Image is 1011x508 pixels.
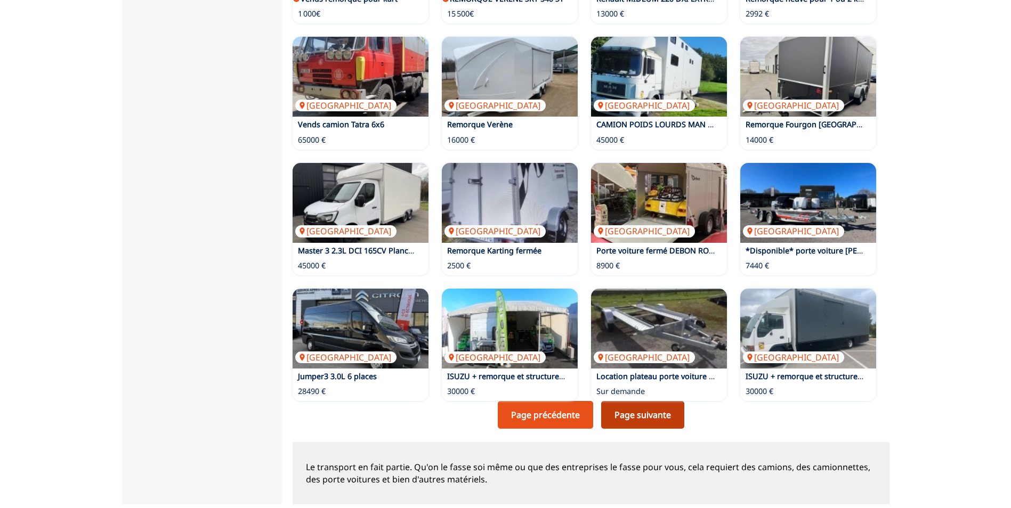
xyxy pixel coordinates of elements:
img: Remorque Verène [442,37,578,117]
a: ISUZU + remorque et structure idéale pour deux autos[GEOGRAPHIC_DATA] [442,289,578,368]
p: Sur demande [596,386,645,397]
p: 28490 € [298,386,326,397]
a: Vends camion Tatra 6x6 [298,119,384,129]
a: Vends camion Tatra 6x6[GEOGRAPHIC_DATA] [293,37,428,117]
a: Location plateau porte voiture simple essieux [596,371,762,381]
p: [GEOGRAPHIC_DATA] [743,225,844,237]
a: Remorque Fourgon Black Castle[GEOGRAPHIC_DATA] [740,37,876,117]
p: 13000 € [596,9,624,19]
p: [GEOGRAPHIC_DATA] [594,100,695,111]
a: ISUZU + remorque et structure idéale pour deux autos [447,371,645,381]
p: [GEOGRAPHIC_DATA] [295,351,397,363]
a: Location plateau porte voiture simple essieux[GEOGRAPHIC_DATA] [591,289,727,368]
img: ISUZU + remorque et structure idéale pour deux autos [442,289,578,368]
img: CAMION POIDS LOURDS MAN VASP aménagé et atelier [591,37,727,117]
a: Remorque Karting fermée[GEOGRAPHIC_DATA] [442,163,578,243]
a: Page précédente [498,401,593,429]
p: [GEOGRAPHIC_DATA] [295,100,397,111]
a: CAMION POIDS LOURDS MAN VASP aménagé et atelier[GEOGRAPHIC_DATA] [591,37,727,117]
p: 1 000€ [298,9,320,19]
p: 16000 € [447,135,475,145]
p: 8900 € [596,260,620,271]
img: Vends camion Tatra 6x6 [293,37,428,117]
img: ISUZU + remorque et structure idéale pour deux autos [740,289,876,368]
a: *Disponible* porte voiture [PERSON_NAME] A-transporter 5.0 x 2.0 [746,245,989,256]
p: 30000 € [746,386,773,397]
p: 65000 € [298,135,326,145]
p: [GEOGRAPHIC_DATA] [743,100,844,111]
p: 2500 € [447,260,471,271]
img: Remorque Fourgon Black Castle [740,37,876,117]
img: Remorque Karting fermée [442,163,578,243]
a: Master 3 2.3L DCI 165CV Plancher Cabine avec [PERSON_NAME] [298,245,528,256]
a: Remorque Fourgon [GEOGRAPHIC_DATA] [746,119,894,129]
a: Page suivante [601,401,684,429]
p: [GEOGRAPHIC_DATA] [444,225,546,237]
a: Porte voiture fermé DEBON ROADSTER 700 idéal petites autos[GEOGRAPHIC_DATA] [591,163,727,243]
p: 14000 € [746,135,773,145]
a: Master 3 2.3L DCI 165CV Plancher Cabine avec Hayon[GEOGRAPHIC_DATA] [293,163,428,243]
p: [GEOGRAPHIC_DATA] [444,100,546,111]
p: 30000 € [447,386,475,397]
p: 45000 € [298,260,326,271]
a: Remorque Karting fermée [447,245,541,256]
a: Porte voiture fermé DEBON ROADSTER 700 idéal petites autos [596,245,821,256]
p: [GEOGRAPHIC_DATA] [594,225,695,237]
img: Jumper3 3.0L 6 places [293,289,428,368]
a: ISUZU + remorque et structure idéale pour deux autos[GEOGRAPHIC_DATA] [740,289,876,368]
p: [GEOGRAPHIC_DATA] [295,225,397,237]
a: CAMION POIDS LOURDS MAN VASP aménagé et atelier [596,119,796,129]
p: 2992 € [746,9,769,19]
img: Porte voiture fermé DEBON ROADSTER 700 idéal petites autos [591,163,727,243]
p: 7440 € [746,260,769,271]
p: [GEOGRAPHIC_DATA] [743,351,844,363]
a: Remorque Verène[GEOGRAPHIC_DATA] [442,37,578,117]
p: [GEOGRAPHIC_DATA] [594,351,695,363]
img: Master 3 2.3L DCI 165CV Plancher Cabine avec Hayon [293,163,428,243]
a: Jumper3 3.0L 6 places [298,371,377,381]
p: 45000 € [596,135,624,145]
img: *Disponible* porte voiture BRIAN JAMES A-transporter 5.0 x 2.0 [740,163,876,243]
a: *Disponible* porte voiture BRIAN JAMES A-transporter 5.0 x 2.0[GEOGRAPHIC_DATA] [740,163,876,243]
a: Jumper3 3.0L 6 places[GEOGRAPHIC_DATA] [293,289,428,368]
p: [GEOGRAPHIC_DATA] [444,351,546,363]
p: Le transport en fait partie. Qu'on le fasse soi même ou que des entreprises le fasse pour vous, c... [306,461,876,485]
a: Remorque Verène [447,119,513,129]
p: 15 500€ [447,9,474,19]
a: ISUZU + remorque et structure idéale pour deux autos [746,371,944,381]
img: Location plateau porte voiture simple essieux [591,289,727,368]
